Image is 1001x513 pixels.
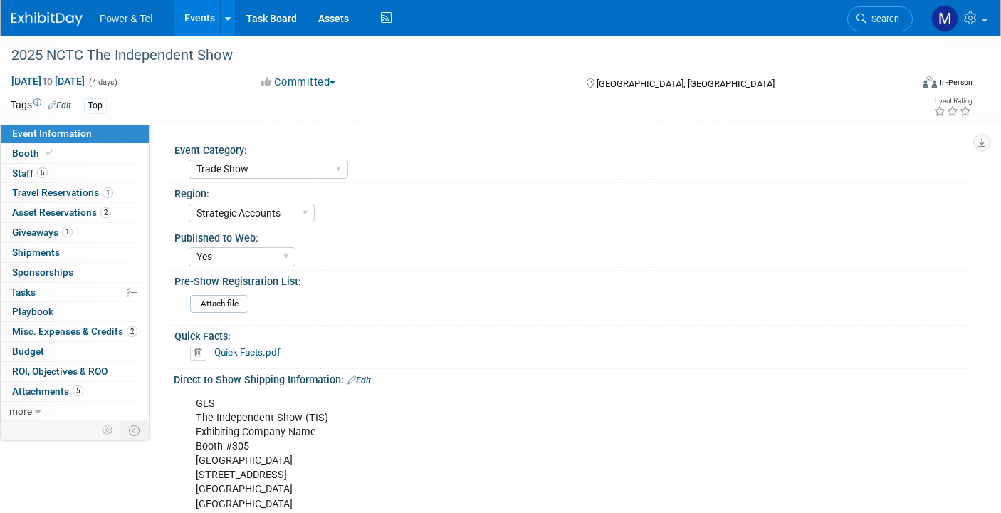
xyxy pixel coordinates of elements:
[214,346,281,358] a: Quick Facts.pdf
[12,128,92,139] span: Event Information
[12,187,113,198] span: Travel Reservations
[120,421,150,440] td: Toggle Event Tabs
[48,100,71,110] a: Edit
[190,348,212,358] a: Delete attachment?
[597,78,775,89] span: [GEOGRAPHIC_DATA], [GEOGRAPHIC_DATA]
[256,75,341,90] button: Committed
[12,385,83,397] span: Attachments
[1,144,149,163] a: Booth
[174,183,966,201] div: Region:
[1,283,149,302] a: Tasks
[41,76,55,87] span: to
[46,149,53,157] i: Booth reservation complete
[12,227,73,238] span: Giveaways
[100,207,111,218] span: 2
[95,421,120,440] td: Personalize Event Tab Strip
[6,43,891,68] div: 2025 NCTC The Independent Show
[11,98,71,114] td: Tags
[174,271,966,289] div: Pre-Show Registration List:
[73,385,83,396] span: 5
[933,98,972,105] div: Event Rating
[103,187,113,198] span: 1
[12,366,108,377] span: ROI, Objectives & ROO
[12,247,60,258] span: Shipments
[1,243,149,262] a: Shipments
[1,164,149,183] a: Staff6
[174,326,966,343] div: Quick Facts:
[174,369,973,388] div: Direct to Show Shipping Information:
[174,227,966,245] div: Published to Web:
[931,5,958,32] img: Madalyn Bobbitt
[11,12,83,26] img: ExhibitDay
[12,346,44,357] span: Budget
[37,167,48,178] span: 6
[1,223,149,242] a: Giveaways1
[9,405,32,417] span: more
[12,167,48,179] span: Staff
[88,78,117,87] span: (4 days)
[866,14,899,24] span: Search
[1,342,149,361] a: Budget
[84,98,107,113] div: Top
[174,140,966,157] div: Event Category:
[347,375,371,385] a: Edit
[11,286,36,298] span: Tasks
[923,76,937,88] img: Format-Inperson.png
[12,147,56,159] span: Booth
[1,183,149,202] a: Travel Reservations1
[1,263,149,282] a: Sponsorships
[1,124,149,143] a: Event Information
[11,75,85,88] span: [DATE] [DATE]
[1,362,149,381] a: ROI, Objectives & ROO
[1,322,149,341] a: Misc. Expenses & Credits2
[100,13,152,24] span: Power & Tel
[12,266,73,278] span: Sponsorships
[1,382,149,401] a: Attachments5
[12,207,111,218] span: Asset Reservations
[12,306,53,317] span: Playbook
[1,302,149,321] a: Playbook
[830,74,973,95] div: Event Format
[62,227,73,237] span: 1
[1,203,149,222] a: Asset Reservations2
[12,326,137,337] span: Misc. Expenses & Credits
[127,326,137,337] span: 2
[939,77,973,88] div: In-Person
[847,6,913,31] a: Search
[1,402,149,421] a: more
